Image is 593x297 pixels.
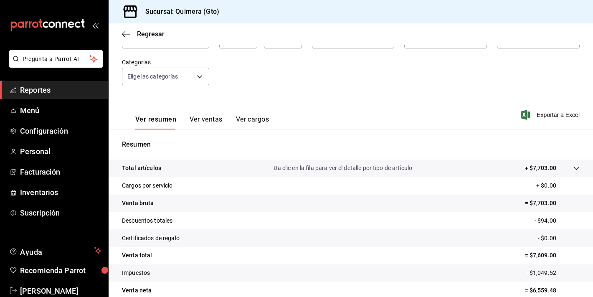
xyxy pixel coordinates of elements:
span: Ayuda [20,246,91,256]
p: + $7,703.00 [525,164,556,173]
p: Certificados de regalo [122,234,180,243]
p: Impuestos [122,269,150,277]
span: Recomienda Parrot [20,265,101,276]
a: Pregunta a Parrot AI [6,61,103,69]
button: open_drawer_menu [92,22,99,28]
p: - $94.00 [535,216,580,225]
p: = $7,703.00 [525,199,580,208]
p: Total artículos [122,164,161,173]
p: Da clic en la fila para ver el detalle por tipo de artículo [274,164,412,173]
p: - $1,049.52 [527,269,580,277]
button: Exportar a Excel [522,110,580,120]
button: Ver resumen [135,115,176,129]
p: Venta bruta [122,199,154,208]
p: Venta neta [122,286,152,295]
span: Elige las categorías [127,72,178,81]
span: Pregunta a Parrot AI [23,55,90,63]
div: navigation tabs [135,115,269,129]
span: Personal [20,146,101,157]
span: [PERSON_NAME] [20,285,101,297]
button: Regresar [122,30,165,38]
span: Menú [20,105,101,116]
p: Descuentos totales [122,216,172,225]
span: Inventarios [20,187,101,198]
span: Regresar [137,30,165,38]
h3: Sucursal: Quimera (Gto) [139,7,219,17]
button: Ver ventas [190,115,223,129]
span: Configuración [20,125,101,137]
span: Facturación [20,166,101,178]
button: Pregunta a Parrot AI [9,50,103,68]
p: + $0.00 [536,181,580,190]
p: Venta total [122,251,152,260]
button: Ver cargos [236,115,269,129]
span: Suscripción [20,207,101,218]
label: Categorías [122,59,209,65]
p: = $6,559.48 [525,286,580,295]
p: Resumen [122,140,580,150]
span: Reportes [20,84,101,96]
p: = $7,609.00 [525,251,580,260]
p: Cargos por servicio [122,181,173,190]
p: - $0.00 [538,234,580,243]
